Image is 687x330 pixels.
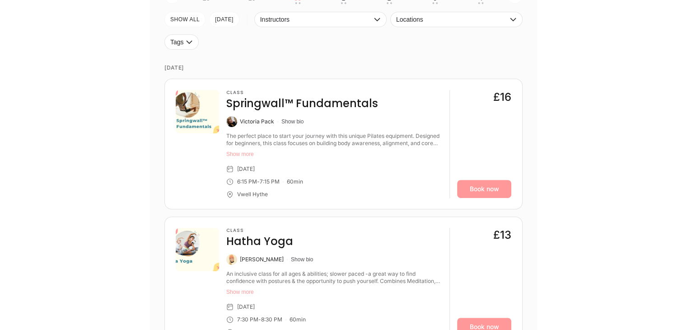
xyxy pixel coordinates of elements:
[237,191,268,198] div: Vwell Hythe
[226,116,237,127] img: Victoria Pack
[240,118,274,125] div: Victoria Pack
[226,96,378,111] h4: Springwall™ Fundamentals
[291,256,313,263] button: Show bio
[457,180,511,198] a: Book now
[260,178,280,185] div: 7:15 PM
[390,12,523,27] button: Locations
[237,303,255,311] div: [DATE]
[226,228,293,233] h3: Class
[164,34,199,50] button: Tags
[237,165,255,173] div: [DATE]
[260,16,372,23] span: Instructors
[237,316,258,323] div: 7:30 PM
[493,90,511,104] div: £16
[226,132,442,147] div: The perfect place to start your journey with this unique Pilates equipment. Designed for beginner...
[478,2,483,4] div: • •
[290,316,306,323] div: 60 min
[226,270,442,285] div: An inclusive class for all ages & abilities; slower paced -a great way to find confidence with po...
[396,16,508,23] span: Locations
[237,178,257,185] div: 6:15 PM
[164,12,206,27] button: SHOW All
[254,12,387,27] button: Instructors
[226,151,442,158] button: Show more
[226,288,442,296] button: Show more
[258,316,261,323] div: -
[281,118,304,125] button: Show bio
[226,90,378,95] h3: Class
[176,90,219,133] img: 14be0ce3-d8c7-446d-bb14-09f6601fc29a.png
[240,256,284,263] div: [PERSON_NAME]
[164,57,523,79] time: [DATE]
[209,12,239,27] button: [DATE]
[257,178,260,185] div: -
[387,2,392,4] div: • •
[226,234,293,249] h4: Hatha Yoga
[176,228,219,271] img: 53d83a91-d805-44ac-b3fe-e193bac87da4.png
[170,38,184,46] span: Tags
[432,2,438,4] div: • •
[493,228,511,242] div: £13
[295,2,300,4] div: • •
[261,316,282,323] div: 8:30 PM
[287,178,303,185] div: 60 min
[341,2,346,4] div: • •
[226,254,237,265] img: Kate Alexander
